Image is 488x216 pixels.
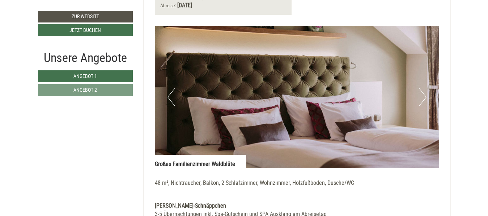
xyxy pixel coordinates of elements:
div: Großes Familienzimmer Waldblüte [155,155,246,169]
p: 48 m², Nichtraucher, Balkon, 2 Schlafzimmer, Wohnzimmer, Holzfußboden, Dusche/WC [155,179,439,187]
button: Previous [167,88,175,106]
img: image [155,26,439,168]
div: [PERSON_NAME]-Schnäppchen [155,202,439,210]
a: Jetzt buchen [38,24,133,36]
span: Angebot 2 [73,87,97,93]
small: Abreise: [160,3,176,8]
button: Next [419,88,427,106]
a: Zur Website [38,11,133,22]
span: Angebot 1 [73,73,97,79]
div: Unsere Angebote [38,49,133,67]
b: [DATE] [177,2,192,9]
